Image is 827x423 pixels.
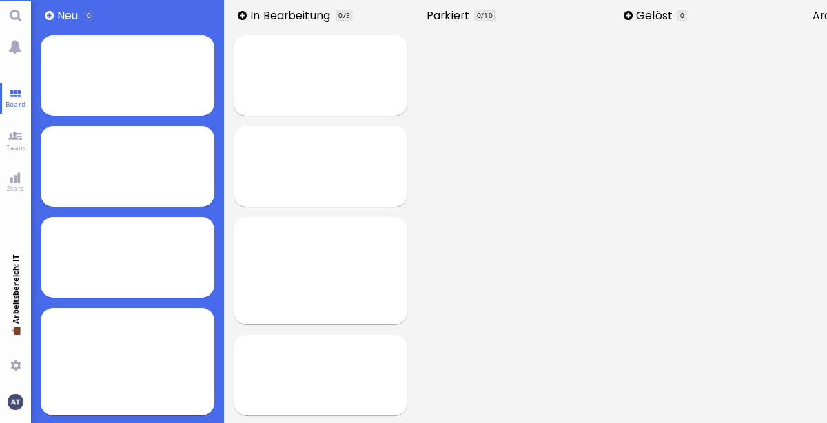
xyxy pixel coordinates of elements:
span: Neu [57,8,83,23]
span: 💼 Arbeitsbereich: IT [10,324,21,355]
button: Hinzufügen [238,11,247,20]
img: Du [8,394,23,409]
span: Parkiert [427,8,474,23]
span: Gelöst [636,8,677,23]
span: 0 [87,10,91,20]
button: Hinzufügen [624,11,633,20]
span: Stats [3,183,28,193]
span: /10 [481,10,492,20]
span: In Bearbeitung [250,8,335,23]
span: Board [2,99,29,109]
span: /5 [343,10,350,20]
button: Hinzufügen [45,11,54,20]
span: 0 [338,10,343,20]
span: 0 [477,10,481,20]
span: Team [3,143,29,152]
span: 0 [680,10,684,20]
